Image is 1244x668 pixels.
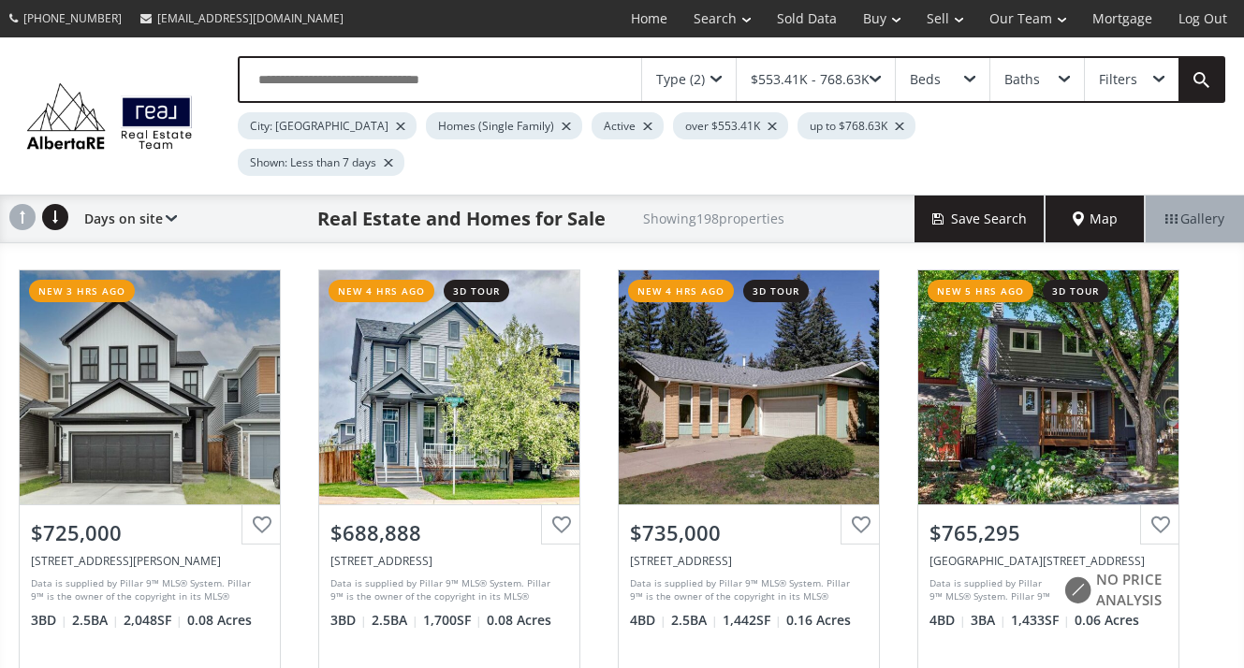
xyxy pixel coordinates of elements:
a: [EMAIL_ADDRESS][DOMAIN_NAME] [131,1,353,36]
div: 17 Howse Terrace NE, Calgary, AB T3P 0V5 [31,553,269,569]
span: 2.5 BA [372,611,418,630]
span: 1,700 SF [423,611,482,630]
div: Beds [910,73,941,86]
span: 0.08 Acres [187,611,252,630]
img: Logo [19,79,200,154]
span: 0.06 Acres [1075,611,1139,630]
div: Active [592,112,664,139]
span: 2.5 BA [671,611,718,630]
span: 1,442 SF [723,611,782,630]
span: 3 BD [330,611,367,630]
h2: Showing 198 properties [643,211,784,225]
div: Data is supplied by Pillar 9™ MLS® System. Pillar 9™ is the owner of the copyright in its MLS® Sy... [330,576,563,604]
div: Data is supplied by Pillar 9™ MLS® System. Pillar 9™ is the owner of the copyright in its MLS® Sy... [31,576,264,604]
div: 102 Evanspark Road NW, Calgary, AB T3P 0G6 [330,553,568,569]
span: 2,048 SF [124,611,183,630]
span: [EMAIL_ADDRESS][DOMAIN_NAME] [157,10,344,26]
span: Map [1073,210,1118,228]
div: $725,000 [31,518,269,547]
div: $765,295 [929,518,1167,547]
button: Save Search [915,196,1046,242]
div: Filters [1099,73,1137,86]
div: Data is supplied by Pillar 9™ MLS® System. Pillar 9™ is the owner of the copyright in its MLS® Sy... [929,576,1054,604]
img: rating icon [1059,572,1096,609]
span: NO PRICE ANALYSIS [1096,570,1167,610]
div: $735,000 [630,518,868,547]
div: 5601 Dalcastle Hill NW, Calgary, AB T3A 2A2 [630,553,868,569]
div: $688,888 [330,518,568,547]
div: Type (2) [656,73,705,86]
div: $553.41K - 768.63K [751,73,870,86]
span: 2.5 BA [72,611,119,630]
span: [PHONE_NUMBER] [23,10,122,26]
span: Gallery [1165,210,1224,228]
span: 3 BD [31,611,67,630]
div: over $553.41K [673,112,788,139]
div: Data is supplied by Pillar 9™ MLS® System. Pillar 9™ is the owner of the copyright in its MLS® Sy... [630,576,863,604]
span: 1,433 SF [1011,611,1070,630]
div: Map [1046,196,1145,242]
span: 0.16 Acres [786,611,851,630]
div: Shown: Less than 7 days [238,149,404,176]
div: up to $768.63K [798,112,915,139]
span: 4 BD [929,611,966,630]
div: City: [GEOGRAPHIC_DATA] [238,112,417,139]
div: Gallery [1145,196,1244,242]
div: 907 36B Street NW, Calgary, AB T2N 3B4 [929,553,1167,569]
span: 0.08 Acres [487,611,551,630]
div: Days on site [75,196,177,242]
div: Homes (Single Family) [426,112,582,139]
h1: Real Estate and Homes for Sale [317,206,606,232]
div: Baths [1004,73,1040,86]
span: 3 BA [971,611,1006,630]
span: 4 BD [630,611,666,630]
